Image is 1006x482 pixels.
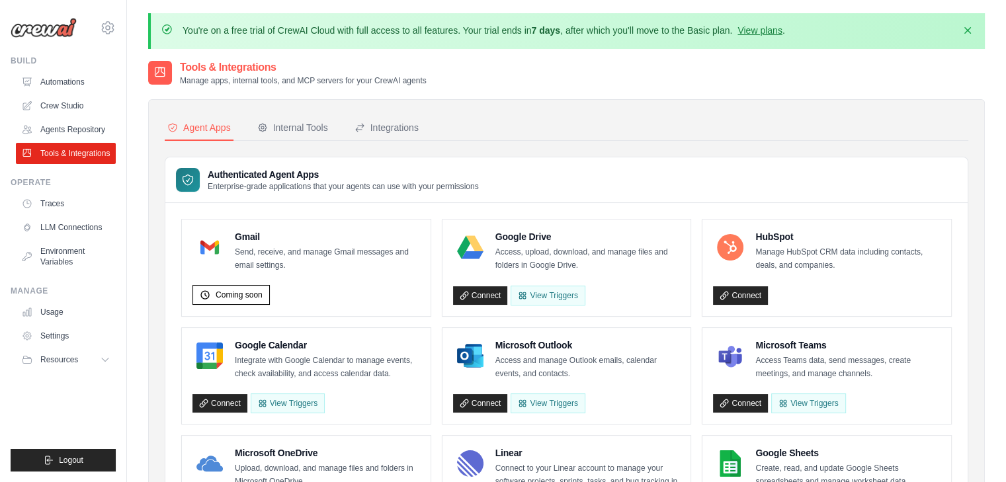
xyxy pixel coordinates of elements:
[755,230,941,243] h4: HubSpot
[16,217,116,238] a: LLM Connections
[235,246,420,272] p: Send, receive, and manage Gmail messages and email settings.
[255,116,331,141] button: Internal Tools
[235,230,420,243] h4: Gmail
[457,450,483,477] img: Linear Logo
[16,143,116,164] a: Tools & Integrations
[235,446,420,460] h4: Microsoft OneDrive
[183,24,785,37] p: You're on a free trial of CrewAI Cloud with full access to all features. Your trial ends in , aft...
[257,121,328,134] div: Internal Tools
[196,342,223,369] img: Google Calendar Logo
[457,342,483,369] img: Microsoft Outlook Logo
[235,339,420,352] h4: Google Calendar
[180,60,427,75] h2: Tools & Integrations
[495,230,681,243] h4: Google Drive
[11,177,116,188] div: Operate
[713,286,768,305] a: Connect
[453,394,508,413] a: Connect
[511,286,585,305] : View Triggers
[16,325,116,346] a: Settings
[495,354,681,380] p: Access and manage Outlook emails, calendar events, and contacts.
[511,393,585,413] : View Triggers
[755,446,941,460] h4: Google Sheets
[457,234,483,261] img: Google Drive Logo
[16,301,116,323] a: Usage
[495,339,681,352] h4: Microsoft Outlook
[11,18,77,38] img: Logo
[717,450,743,477] img: Google Sheets Logo
[717,342,743,369] img: Microsoft Teams Logo
[16,349,116,370] button: Resources
[713,394,768,413] a: Connect
[40,354,78,365] span: Resources
[453,286,508,305] a: Connect
[196,234,223,261] img: Gmail Logo
[16,95,116,116] a: Crew Studio
[180,75,427,86] p: Manage apps, internal tools, and MCP servers for your CrewAI agents
[192,394,247,413] a: Connect
[208,181,479,192] p: Enterprise-grade applications that your agents can use with your permissions
[531,25,560,36] strong: 7 days
[165,116,233,141] button: Agent Apps
[352,116,421,141] button: Integrations
[755,354,941,380] p: Access Teams data, send messages, create meetings, and manage channels.
[755,339,941,352] h4: Microsoft Teams
[16,241,116,272] a: Environment Variables
[208,168,479,181] h3: Authenticated Agent Apps
[737,25,782,36] a: View plans
[59,455,83,465] span: Logout
[16,71,116,93] a: Automations
[11,56,116,66] div: Build
[11,286,116,296] div: Manage
[16,193,116,214] a: Traces
[717,234,743,261] img: HubSpot Logo
[495,446,681,460] h4: Linear
[196,450,223,477] img: Microsoft OneDrive Logo
[251,393,325,413] button: View Triggers
[495,246,681,272] p: Access, upload, download, and manage files and folders in Google Drive.
[355,121,419,134] div: Integrations
[755,246,941,272] p: Manage HubSpot CRM data including contacts, deals, and companies.
[216,290,263,300] span: Coming soon
[16,119,116,140] a: Agents Repository
[11,449,116,471] button: Logout
[235,354,420,380] p: Integrate with Google Calendar to manage events, check availability, and access calendar data.
[167,121,231,134] div: Agent Apps
[771,393,845,413] : View Triggers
